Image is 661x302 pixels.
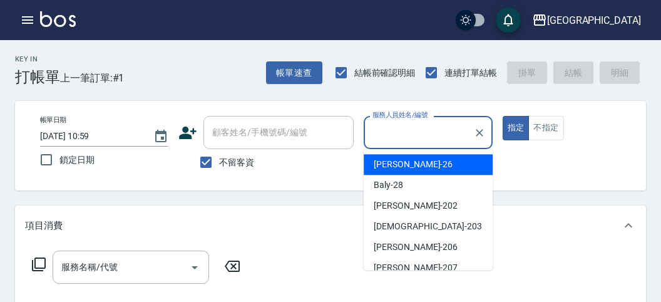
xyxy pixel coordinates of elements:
span: [PERSON_NAME] -206 [374,241,458,254]
div: [GEOGRAPHIC_DATA] [547,13,641,28]
button: save [496,8,521,33]
span: [PERSON_NAME] -26 [374,158,453,171]
button: [GEOGRAPHIC_DATA] [527,8,646,33]
button: 帳單速查 [266,61,322,85]
h2: Key In [15,55,60,63]
button: 指定 [503,116,530,140]
span: Baly -28 [374,179,403,192]
img: Logo [40,11,76,27]
button: Choose date, selected date is 2025-09-26 [146,122,176,152]
span: [PERSON_NAME] -207 [374,261,458,274]
button: 不指定 [528,116,563,140]
span: 鎖定日期 [59,154,95,167]
input: YYYY/MM/DD hh:mm [40,126,141,147]
span: [PERSON_NAME] -202 [374,199,458,212]
button: Clear [471,124,488,142]
h3: 打帳單 [15,68,60,86]
button: Open [185,258,205,278]
div: 項目消費 [15,206,646,246]
span: 連續打單結帳 [444,66,497,80]
label: 服務人員姓名/編號 [372,110,428,120]
span: [DEMOGRAPHIC_DATA] -203 [374,220,482,233]
label: 帳單日期 [40,115,66,125]
p: 項目消費 [25,219,63,232]
span: 結帳前確認明細 [354,66,416,80]
span: 不留客資 [219,156,254,169]
span: 上一筆訂單:#1 [60,70,125,86]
